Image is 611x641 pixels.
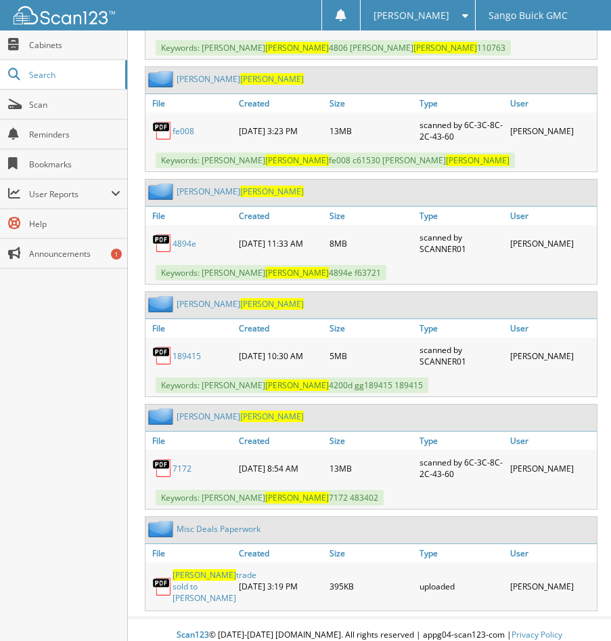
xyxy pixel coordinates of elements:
[507,228,597,258] div: [PERSON_NAME]
[177,629,209,640] span: Scan123
[416,566,506,607] div: uploaded
[416,207,506,225] a: Type
[512,629,562,640] a: Privacy Policy
[507,207,597,225] a: User
[29,188,111,200] span: User Reports
[145,94,235,112] a: File
[145,207,235,225] a: File
[152,346,173,366] img: PDF.png
[173,463,191,474] a: 7172
[173,569,256,604] a: [PERSON_NAME]trade sold to [PERSON_NAME]
[173,125,194,137] a: fe008
[29,248,120,260] span: Announcements
[152,458,173,478] img: PDF.png
[326,319,416,337] a: Size
[173,569,236,581] span: [PERSON_NAME]
[326,432,416,450] a: Size
[326,544,416,562] a: Size
[240,186,304,197] span: [PERSON_NAME]
[177,186,304,197] a: [PERSON_NAME][PERSON_NAME]
[148,520,177,537] img: folder2.png
[326,207,416,225] a: Size
[177,298,304,310] a: [PERSON_NAME][PERSON_NAME]
[145,544,235,562] a: File
[416,544,506,562] a: Type
[148,70,177,87] img: folder2.png
[413,42,477,54] span: [PERSON_NAME]
[148,183,177,200] img: folder2.png
[235,116,325,146] div: [DATE] 3:23 PM
[235,566,325,607] div: [DATE] 3:19 PM
[235,341,325,371] div: [DATE] 10:30 AM
[326,116,416,146] div: 13MB
[265,154,329,166] span: [PERSON_NAME]
[156,40,511,56] span: Keywords: [PERSON_NAME] 4806 [PERSON_NAME] 110763
[507,432,597,450] a: User
[29,218,120,230] span: Help
[145,319,235,337] a: File
[489,12,568,20] span: Sango Buick GMC
[156,490,384,505] span: Keywords: [PERSON_NAME] 7172 483402
[507,453,597,483] div: [PERSON_NAME]
[29,39,120,51] span: Cabinets
[265,492,329,503] span: [PERSON_NAME]
[416,228,506,258] div: scanned by SCANNER01
[14,6,115,24] img: scan123-logo-white.svg
[416,116,506,146] div: scanned by 6C-3C-8C-2C-43-60
[111,249,122,260] div: 1
[240,298,304,310] span: [PERSON_NAME]
[507,94,597,112] a: User
[148,295,177,312] img: folder2.png
[265,379,329,391] span: [PERSON_NAME]
[29,69,118,81] span: Search
[152,233,173,253] img: PDF.png
[507,319,597,337] a: User
[177,73,304,85] a: [PERSON_NAME][PERSON_NAME]
[326,228,416,258] div: 8MB
[507,544,597,562] a: User
[416,432,506,450] a: Type
[156,265,386,281] span: Keywords: [PERSON_NAME] 4894e f63721
[235,207,325,225] a: Created
[326,94,416,112] a: Size
[235,544,325,562] a: Created
[416,453,506,483] div: scanned by 6C-3C-8C-2C-43-60
[145,432,235,450] a: File
[29,159,120,170] span: Bookmarks
[29,129,120,140] span: Reminders
[152,121,173,141] img: PDF.png
[416,319,506,337] a: Type
[235,453,325,483] div: [DATE] 8:54 AM
[446,154,510,166] span: [PERSON_NAME]
[173,350,201,362] a: 189415
[326,341,416,371] div: 5MB
[265,42,329,54] span: [PERSON_NAME]
[156,152,515,168] span: Keywords: [PERSON_NAME] fe008 c61530 [PERSON_NAME]
[240,73,304,85] span: [PERSON_NAME]
[29,99,120,110] span: Scan
[265,267,329,278] span: [PERSON_NAME]
[374,12,449,20] span: [PERSON_NAME]
[416,341,506,371] div: scanned by SCANNER01
[235,94,325,112] a: Created
[507,341,597,371] div: [PERSON_NAME]
[148,408,177,425] img: folder2.png
[177,523,261,535] a: Misc Deals Paperwork
[235,432,325,450] a: Created
[326,453,416,483] div: 13MB
[173,238,196,249] a: 4894e
[177,411,304,422] a: [PERSON_NAME][PERSON_NAME]
[152,577,173,597] img: PDF.png
[156,377,428,393] span: Keywords: [PERSON_NAME] 4200d gg189415 189415
[235,228,325,258] div: [DATE] 11:33 AM
[235,319,325,337] a: Created
[416,94,506,112] a: Type
[507,566,597,607] div: [PERSON_NAME]
[507,116,597,146] div: [PERSON_NAME]
[240,411,304,422] span: [PERSON_NAME]
[326,566,416,607] div: 395KB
